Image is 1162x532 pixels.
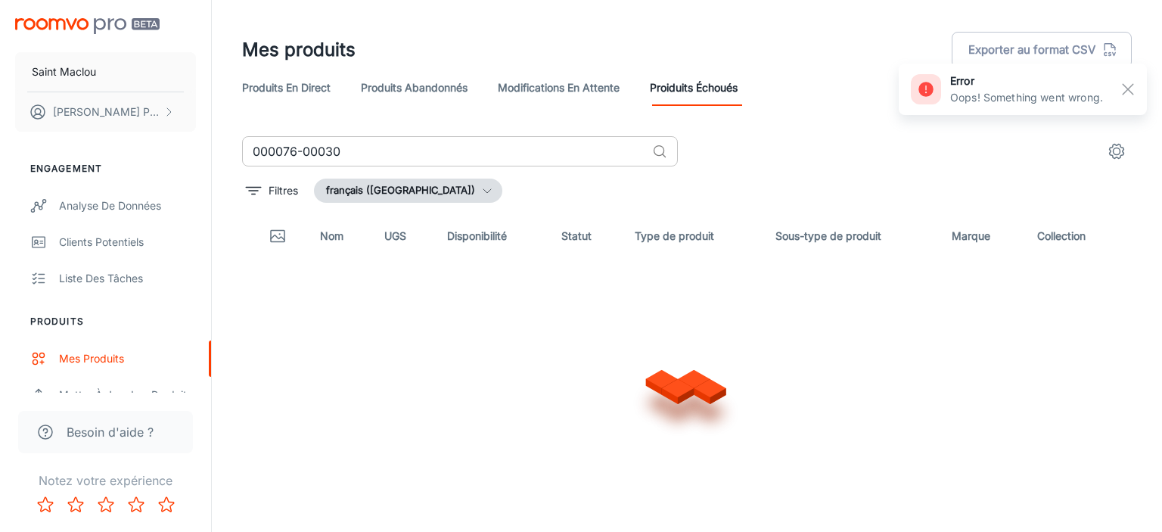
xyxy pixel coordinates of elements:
[242,70,331,106] a: Produits en direct
[650,70,738,106] a: Proiduits Échoués
[121,490,151,520] button: Rate 4 star
[623,215,763,257] th: Type de produit
[952,32,1132,68] button: Exporter au format CSV
[763,215,940,257] th: Sous-type de produit
[59,270,196,287] div: Liste des tâches
[269,182,298,199] p: Filtres
[242,136,646,166] input: Chercher
[53,104,160,120] p: [PERSON_NAME] Pribylina
[435,215,549,257] th: Disponibilité
[940,215,1025,257] th: Marque
[950,73,1103,89] h6: error
[549,215,623,257] th: Statut
[308,215,372,257] th: Nom
[242,179,302,203] button: filter
[61,490,91,520] button: Rate 2 star
[498,70,620,106] a: Modifications en attente
[950,89,1103,106] p: Oops! Something went wrong.
[15,52,196,92] button: Saint Maclou
[269,227,287,245] svg: Thumbnail
[242,36,356,64] h1: Mes produits
[15,18,160,34] img: Roomvo PRO Beta
[32,64,96,80] p: Saint Maclou
[59,350,196,367] div: Mes produits
[151,490,182,520] button: Rate 5 star
[1101,136,1132,166] button: settings
[12,471,199,490] p: Notez votre expérience
[59,234,196,250] div: Clients potentiels
[67,423,154,441] span: Besoin d'aide ?
[372,215,435,257] th: UGS
[59,387,196,403] div: Mettre à jour les produits
[1025,215,1132,257] th: Collection
[30,490,61,520] button: Rate 1 star
[314,179,502,203] button: français ([GEOGRAPHIC_DATA])
[91,490,121,520] button: Rate 3 star
[15,92,196,132] button: [PERSON_NAME] Pribylina
[59,198,196,214] div: Analyse de données
[361,70,468,106] a: Produits abandonnés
